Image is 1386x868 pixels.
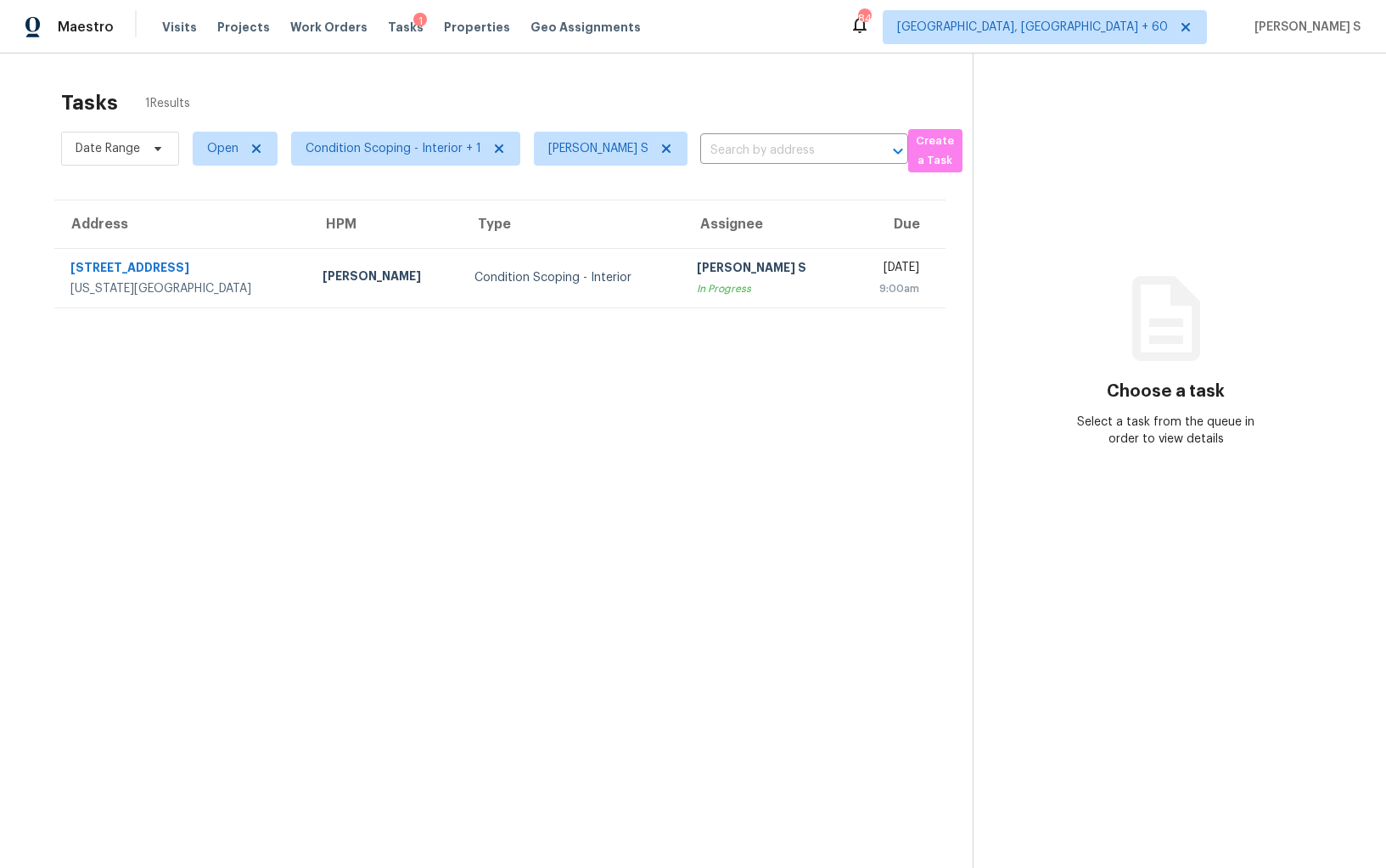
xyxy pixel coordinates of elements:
div: [PERSON_NAME] [323,268,447,289]
span: 1 Results [145,95,190,112]
span: Create a Task [917,132,954,171]
div: Condition Scoping - Interior [474,269,670,286]
th: Type [461,200,683,248]
span: Properties [444,19,510,36]
div: 1 [413,13,427,30]
button: Create a Task [908,129,962,172]
span: Visits [162,19,197,36]
span: Condition Scoping - Interior + 1 [306,140,481,157]
span: Tasks [388,21,424,33]
span: Open [207,140,238,157]
span: Projects [217,19,270,36]
span: Date Range [76,140,140,157]
div: [US_STATE][GEOGRAPHIC_DATA] [70,280,295,297]
span: Maestro [58,19,114,36]
input: Search by address [700,138,861,164]
h3: Choose a task [1107,383,1225,400]
th: Address [54,200,309,248]
div: 9:00am [862,280,919,297]
div: Select a task from the queue in order to view details [1069,414,1262,448]
div: [STREET_ADDRESS] [70,259,295,280]
div: [DATE] [862,259,919,280]
button: Open [886,139,910,163]
th: HPM [309,200,461,248]
th: Due [849,200,946,248]
span: [PERSON_NAME] S [1248,19,1361,36]
span: Geo Assignments [530,19,641,36]
div: In Progress [697,280,835,297]
span: Work Orders [290,19,368,36]
h2: Tasks [61,94,118,111]
th: Assignee [683,200,849,248]
div: 840 [858,10,870,27]
span: [PERSON_NAME] S [548,140,648,157]
span: [GEOGRAPHIC_DATA], [GEOGRAPHIC_DATA] + 60 [897,19,1168,36]
div: [PERSON_NAME] S [697,259,835,280]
